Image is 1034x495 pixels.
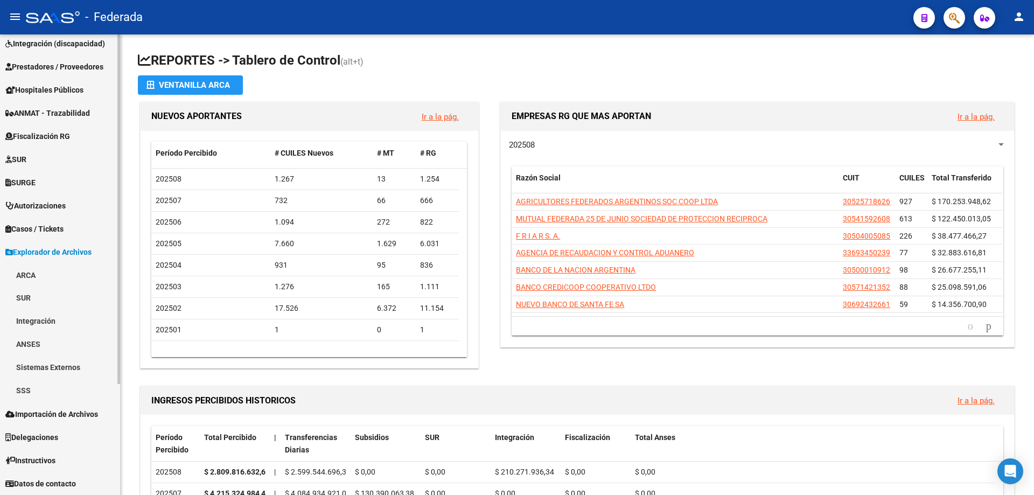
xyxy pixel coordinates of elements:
[949,107,1003,127] button: Ir a la pág.
[516,173,561,182] span: Razón Social
[509,140,535,150] span: 202508
[516,197,718,206] span: AGRICULTORES FEDERADOS ARGENTINOS SOC COOP LTDA
[5,84,83,96] span: Hospitales Públicos
[373,142,416,165] datatable-header-cell: # MT
[351,426,421,462] datatable-header-cell: Subsidios
[635,468,655,476] span: $ 0,00
[5,223,64,235] span: Casos / Tickets
[565,468,585,476] span: $ 0,00
[156,304,181,312] span: 202502
[156,218,181,226] span: 202506
[981,320,996,332] a: go to next page
[5,200,66,212] span: Autorizaciones
[5,107,90,119] span: ANMAT - Trazabilidad
[516,232,560,240] span: F R I A R S. A.
[156,282,181,291] span: 202503
[932,173,991,182] span: Total Transferido
[138,52,1017,71] h1: REPORTES -> Tablero de Control
[516,266,635,274] span: BANCO DE LA NACION ARGENTINA
[275,238,369,250] div: 7.660
[285,433,337,454] span: Transferencias Diarias
[420,194,455,207] div: 666
[5,408,98,420] span: Importación de Archivos
[843,197,890,206] span: 30525718626
[275,173,369,185] div: 1.267
[204,468,270,476] strong: $ 2.809.816.632,64
[377,149,394,157] span: # MT
[422,112,459,122] a: Ir a la pág.
[274,433,276,442] span: |
[420,216,455,228] div: 822
[151,426,200,462] datatable-header-cell: Período Percibido
[512,111,651,121] span: EMPRESAS RG QUE MAS APORTAN
[899,300,908,309] span: 59
[5,478,76,490] span: Datos de contacto
[156,325,181,334] span: 202501
[899,214,912,223] span: 613
[958,112,995,122] a: Ir a la pág.
[156,433,188,454] span: Período Percibido
[138,75,243,95] button: Ventanilla ARCA
[495,433,534,442] span: Integración
[895,166,927,202] datatable-header-cell: CUILES
[421,426,491,462] datatable-header-cell: SUR
[5,38,105,50] span: Integración (discapacidad)
[270,426,281,462] datatable-header-cell: |
[377,194,411,207] div: 66
[932,300,987,309] span: $ 14.356.700,90
[843,232,890,240] span: 30504005085
[839,166,895,202] datatable-header-cell: CUIT
[899,248,908,257] span: 77
[420,149,436,157] span: # RG
[274,468,276,476] span: |
[377,216,411,228] div: 272
[5,431,58,443] span: Delegaciones
[275,194,369,207] div: 732
[843,214,890,223] span: 30541592608
[156,149,217,157] span: Período Percibido
[932,197,991,206] span: $ 170.253.948,62
[949,391,1003,410] button: Ir a la pág.
[9,10,22,23] mat-icon: menu
[285,468,351,476] span: $ 2.599.544.696,30
[899,197,912,206] span: 927
[843,173,860,182] span: CUIT
[565,433,610,442] span: Fiscalización
[377,281,411,293] div: 165
[932,232,987,240] span: $ 38.477.466,27
[377,324,411,336] div: 0
[495,468,554,476] span: $ 210.271.936,34
[997,458,1023,484] div: Open Intercom Messenger
[156,239,181,248] span: 202505
[927,166,1003,202] datatable-header-cell: Total Transferido
[899,173,925,182] span: CUILES
[151,142,270,165] datatable-header-cell: Período Percibido
[5,455,55,466] span: Instructivos
[843,283,890,291] span: 30571421352
[204,433,256,442] span: Total Percibido
[355,433,389,442] span: Subsidios
[963,320,978,332] a: go to previous page
[516,248,694,257] span: AGENCIA DE RECAUDACION Y CONTROL ADUANERO
[5,130,70,142] span: Fiscalización RG
[899,266,908,274] span: 98
[843,248,890,257] span: 33693450239
[420,173,455,185] div: 1.254
[413,107,467,127] button: Ir a la pág.
[377,302,411,315] div: 6.372
[377,173,411,185] div: 13
[932,283,987,291] span: $ 25.098.591,06
[420,324,455,336] div: 1
[85,5,143,29] span: - Federada
[151,111,242,121] span: NUEVOS APORTANTES
[491,426,561,462] datatable-header-cell: Integración
[377,238,411,250] div: 1.629
[843,266,890,274] span: 30500010912
[377,259,411,271] div: 95
[561,426,631,462] datatable-header-cell: Fiscalización
[151,395,296,406] span: INGRESOS PERCIBIDOS HISTORICOS
[516,283,656,291] span: BANCO CREDICOOP COOPERATIVO LTDO
[420,302,455,315] div: 11.154
[1012,10,1025,23] mat-icon: person
[932,266,987,274] span: $ 26.677.255,11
